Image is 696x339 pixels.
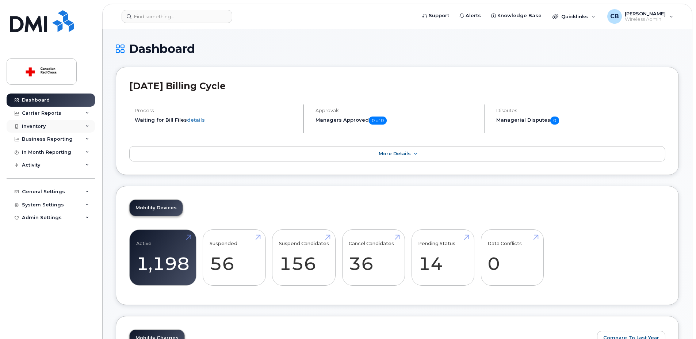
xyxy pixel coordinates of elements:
a: Active 1,198 [136,233,190,282]
h5: Managerial Disputes [496,117,665,125]
a: Suspended 56 [210,233,259,282]
a: Data Conflicts 0 [487,233,537,282]
a: Mobility Devices [130,200,183,216]
span: 0 [550,117,559,125]
h4: Disputes [496,108,665,113]
h4: Approvals [316,108,478,113]
a: details [187,117,205,123]
a: Pending Status 14 [418,233,467,282]
span: 0 of 0 [369,117,387,125]
li: Waiting for Bill Files [135,117,297,123]
h1: Dashboard [116,42,679,55]
h2: [DATE] Billing Cycle [129,80,665,91]
h4: Process [135,108,297,113]
h5: Managers Approved [316,117,478,125]
a: Suspend Candidates 156 [279,233,329,282]
a: Cancel Candidates 36 [349,233,398,282]
span: More Details [379,151,411,156]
